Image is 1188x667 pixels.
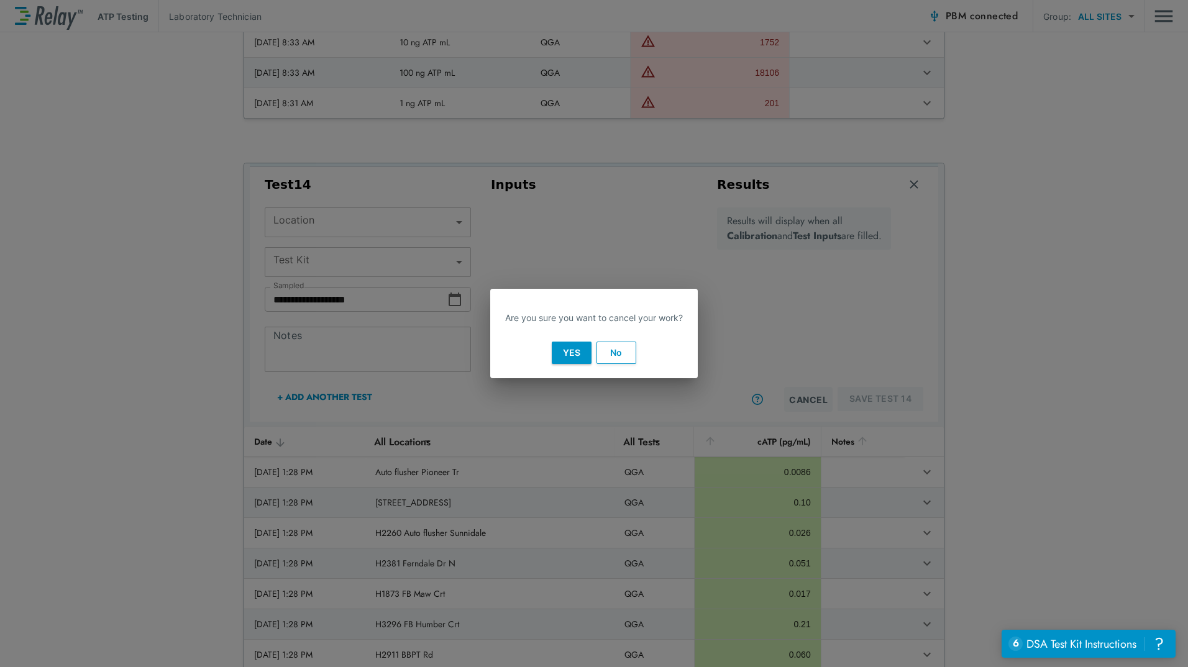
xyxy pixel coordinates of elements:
[596,342,636,364] button: No
[1002,630,1176,658] iframe: Resource center
[552,342,592,364] button: Yes
[505,311,683,324] p: Are you sure you want to cancel your work?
